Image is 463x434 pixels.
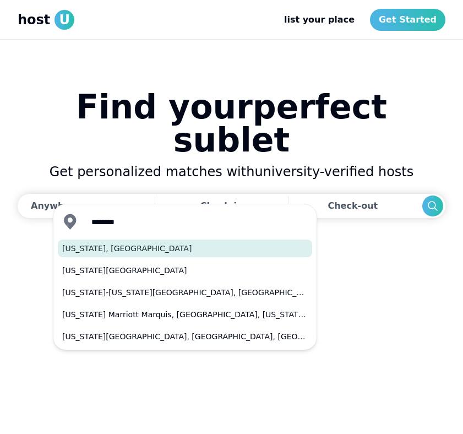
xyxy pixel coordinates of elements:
button: Search [422,196,443,216]
button: [US_STATE]-[US_STATE][GEOGRAPHIC_DATA], [GEOGRAPHIC_DATA], [GEOGRAPHIC_DATA], [GEOGRAPHIC_DATA] [58,284,312,301]
button: Anywhere [18,194,151,218]
a: hostU [18,10,74,30]
div: Check-in [200,195,243,217]
div: Check-out [328,195,382,217]
button: [US_STATE][GEOGRAPHIC_DATA], [GEOGRAPHIC_DATA], [GEOGRAPHIC_DATA], [GEOGRAPHIC_DATA] [58,328,312,345]
a: list your place [275,9,363,31]
span: U [55,10,74,30]
button: [US_STATE][GEOGRAPHIC_DATA] [58,262,312,279]
h2: Get personalized matches with university-verified hosts [18,163,445,181]
nav: Main [275,9,445,31]
a: Get Started [370,9,445,31]
div: Dates trigger [18,194,445,218]
h1: Find your perfect sublet [18,90,445,156]
button: [US_STATE], [GEOGRAPHIC_DATA] [58,240,312,257]
span: host [18,11,50,29]
div: Anywhere [31,199,80,213]
button: [US_STATE] Marriott Marquis, [GEOGRAPHIC_DATA], [US_STATE], [GEOGRAPHIC_DATA] [58,306,312,323]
